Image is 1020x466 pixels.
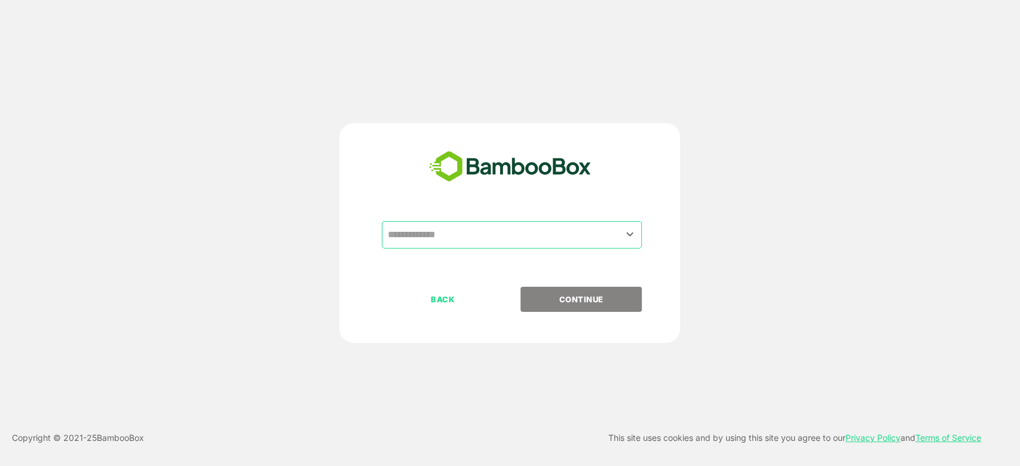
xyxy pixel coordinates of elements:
[608,431,981,445] p: This site uses cookies and by using this site you agree to our and
[382,287,503,312] button: BACK
[12,431,144,445] p: Copyright © 2021- 25 BambooBox
[422,147,598,186] img: bamboobox
[846,433,900,443] a: Privacy Policy
[520,287,642,312] button: CONTINUE
[621,226,638,243] button: Open
[915,433,981,443] a: Terms of Service
[522,293,641,306] p: CONTINUE
[383,293,503,306] p: BACK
